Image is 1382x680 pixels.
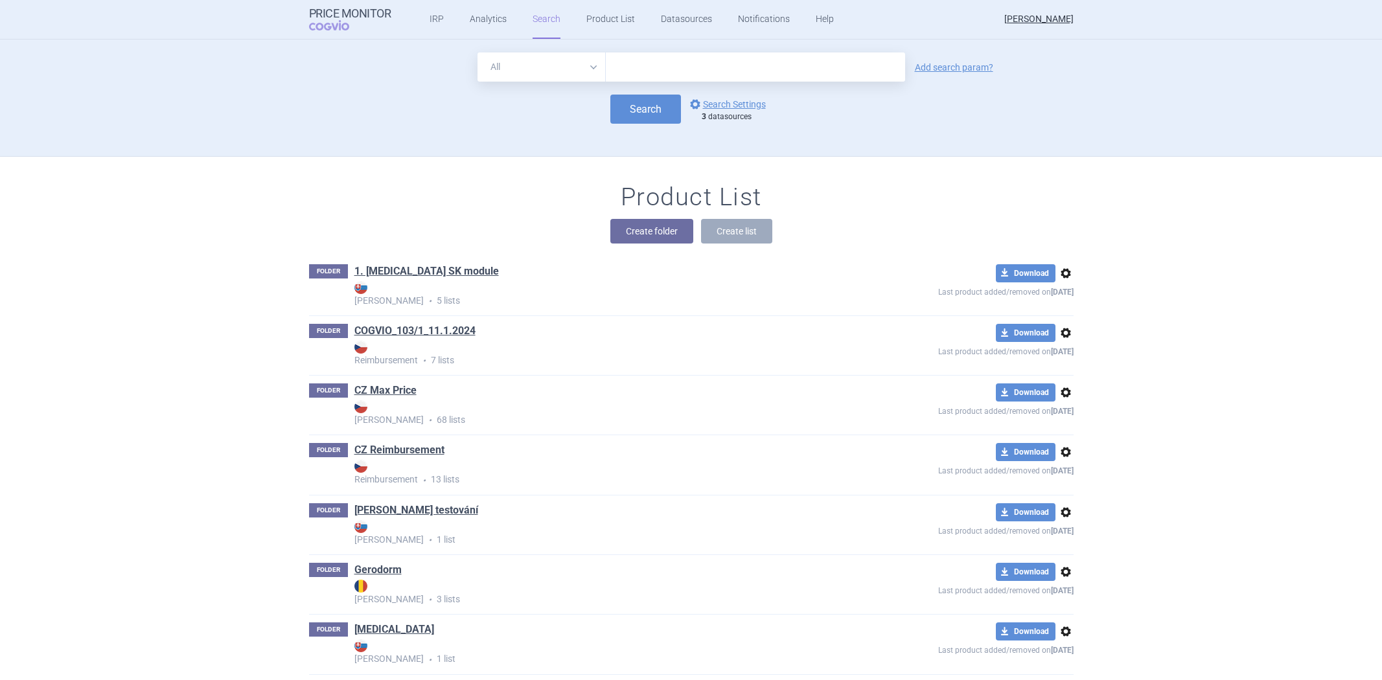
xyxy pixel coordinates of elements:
[354,400,844,425] strong: [PERSON_NAME]
[424,295,437,308] i: •
[996,563,1055,581] button: Download
[354,443,444,457] a: CZ Reimbursement
[354,281,367,294] img: SK
[309,443,348,457] p: FOLDER
[354,383,417,400] h1: CZ Max Price
[309,622,348,637] p: FOLDER
[309,20,367,30] span: COGVIO
[354,622,434,637] a: [MEDICAL_DATA]
[996,443,1055,461] button: Download
[424,534,437,547] i: •
[354,341,844,365] strong: Reimbursement
[309,324,348,338] p: FOLDER
[424,414,437,427] i: •
[354,281,844,306] strong: [PERSON_NAME]
[354,264,499,281] h1: 1. Humira SK module
[996,324,1055,342] button: Download
[1051,407,1074,416] strong: [DATE]
[354,400,844,427] p: 68 lists
[354,324,476,338] a: COGVIO_103/1_11.1.2024
[610,219,693,244] button: Create folder
[354,281,844,308] p: 5 lists
[418,474,431,487] i: •
[354,460,367,473] img: CZ
[996,264,1055,282] button: Download
[309,264,348,278] p: FOLDER
[354,580,844,604] strong: [PERSON_NAME]
[354,639,367,652] img: SK
[309,383,348,398] p: FOLDER
[844,461,1074,477] p: Last product added/removed on
[354,639,844,664] strong: [PERSON_NAME]
[996,383,1055,402] button: Download
[354,580,367,593] img: RO
[354,580,844,606] p: 3 lists
[702,112,772,122] div: datasources
[309,563,348,577] p: FOLDER
[1051,466,1074,475] strong: [DATE]
[354,264,499,278] a: 1. [MEDICAL_DATA] SK module
[354,443,444,460] h1: CZ Reimbursement
[354,324,476,341] h1: COGVIO_103/1_11.1.2024
[354,341,844,367] p: 7 lists
[844,640,1074,657] p: Last product added/removed on
[424,653,437,666] i: •
[354,520,844,545] strong: [PERSON_NAME]
[354,400,367,413] img: CZ
[354,520,844,547] p: 1 list
[309,503,348,517] p: FOLDER
[844,581,1074,597] p: Last product added/removed on
[996,503,1055,521] button: Download
[844,282,1074,299] p: Last product added/removed on
[1051,527,1074,536] strong: [DATE]
[354,341,367,354] img: CZ
[424,593,437,606] i: •
[309,7,391,32] a: Price MonitorCOGVIO
[354,639,844,666] p: 1 list
[702,112,706,121] strong: 3
[354,460,844,484] strong: Reimbursement
[687,96,766,112] a: Search Settings
[701,219,772,244] button: Create list
[1051,586,1074,595] strong: [DATE]
[309,7,391,20] strong: Price Monitor
[1051,646,1074,655] strong: [DATE]
[354,503,478,517] a: [PERSON_NAME] testování
[844,521,1074,538] p: Last product added/removed on
[915,63,993,72] a: Add search param?
[354,460,844,486] p: 13 lists
[354,503,478,520] h1: Eli testování
[1051,288,1074,297] strong: [DATE]
[354,520,367,533] img: SK
[1051,347,1074,356] strong: [DATE]
[354,622,434,639] h1: Humira
[354,563,402,580] h1: Gerodorm
[354,383,417,398] a: CZ Max Price
[418,354,431,367] i: •
[844,342,1074,358] p: Last product added/removed on
[354,563,402,577] a: Gerodorm
[610,95,681,124] button: Search
[621,183,762,212] h1: Product List
[996,622,1055,640] button: Download
[844,402,1074,418] p: Last product added/removed on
